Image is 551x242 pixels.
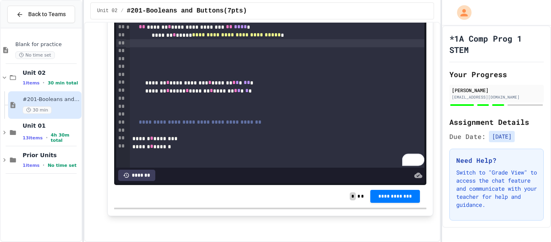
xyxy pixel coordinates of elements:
[51,133,80,143] span: 4h 30m total
[7,6,75,23] button: Back to Teams
[48,163,77,168] span: No time set
[449,132,486,141] span: Due Date:
[43,162,44,168] span: •
[23,69,80,76] span: Unit 02
[15,51,55,59] span: No time set
[489,131,515,142] span: [DATE]
[15,41,80,48] span: Blank for practice
[46,135,48,141] span: •
[28,10,66,19] span: Back to Teams
[449,3,474,22] div: My Account
[23,163,40,168] span: 1 items
[449,116,544,128] h2: Assignment Details
[43,80,44,86] span: •
[121,8,123,14] span: /
[23,80,40,86] span: 1 items
[456,156,537,165] h3: Need Help?
[452,94,541,100] div: [EMAIL_ADDRESS][DOMAIN_NAME]
[23,96,80,103] span: #201-Booleans and Buttons(7pts)
[23,106,52,114] span: 30 min
[48,80,78,86] span: 30 min total
[456,168,537,209] p: Switch to "Grade View" to access the chat feature and communicate with your teacher for help and ...
[449,33,544,55] h1: *1A Comp Prog 1 STEM
[97,8,117,14] span: Unit 02
[127,6,247,16] span: #201-Booleans and Buttons(7pts)
[449,69,544,80] h2: Your Progress
[452,86,541,94] div: [PERSON_NAME]
[23,152,80,159] span: Prior Units
[23,135,43,141] span: 13 items
[23,122,80,129] span: Unit 01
